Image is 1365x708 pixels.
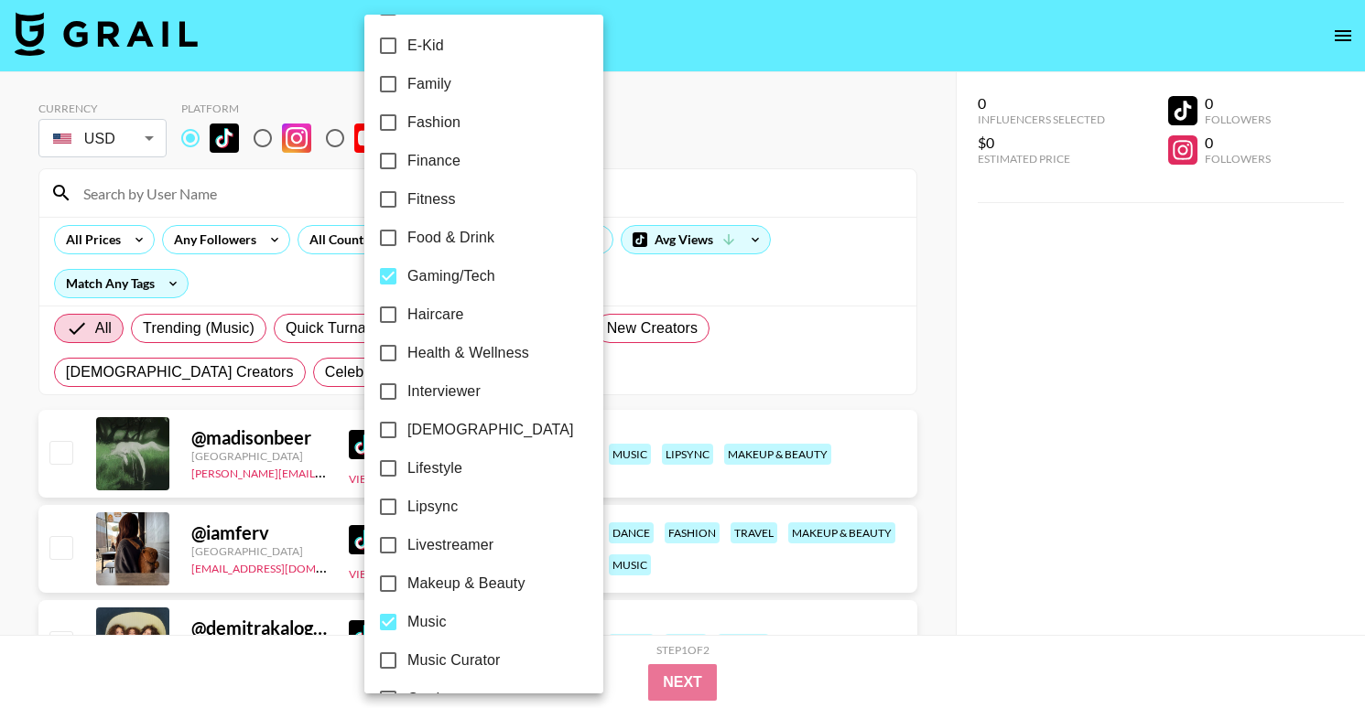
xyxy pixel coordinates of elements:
span: Music Curator [407,649,501,671]
span: Gaming/Tech [407,265,495,287]
span: Family [407,73,451,95]
span: Fashion [407,112,460,134]
span: Health & Wellness [407,342,529,364]
span: Food & Drink [407,227,494,249]
span: Music [407,611,447,633]
span: Haircare [407,304,464,326]
span: Fitness [407,188,456,210]
span: Livestreamer [407,534,493,556]
span: Lipsync [407,496,458,518]
span: Interviewer [407,381,481,402]
span: Lifestyle [407,457,462,479]
span: E-Kid [407,35,444,57]
span: Makeup & Beauty [407,573,525,595]
span: [DEMOGRAPHIC_DATA] [407,419,574,441]
span: Finance [407,150,460,172]
iframe: Drift Widget Chat Controller [1273,617,1343,686]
